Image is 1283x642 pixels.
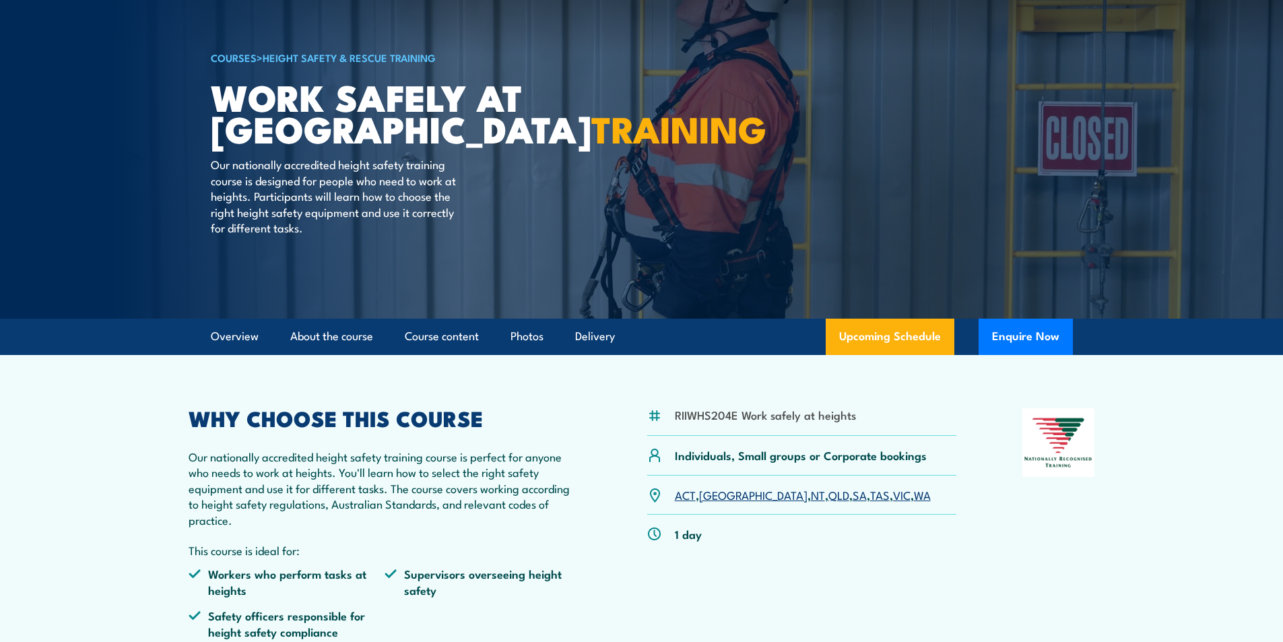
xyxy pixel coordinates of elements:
a: ACT [675,486,696,503]
button: Enquire Now [979,319,1073,355]
a: VIC [893,486,911,503]
h2: WHY CHOOSE THIS COURSE [189,408,582,427]
a: QLD [828,486,849,503]
li: Safety officers responsible for height safety compliance [189,608,385,639]
p: Individuals, Small groups or Corporate bookings [675,447,927,463]
li: Supervisors overseeing height safety [385,566,581,598]
li: RIIWHS204E Work safely at heights [675,407,856,422]
a: WA [914,486,931,503]
a: Course content [405,319,479,354]
p: Our nationally accredited height safety training course is perfect for anyone who needs to work a... [189,449,582,527]
a: SA [853,486,867,503]
a: TAS [870,486,890,503]
strong: TRAINING [591,100,766,156]
a: Height Safety & Rescue Training [263,50,436,65]
a: NT [811,486,825,503]
a: [GEOGRAPHIC_DATA] [699,486,808,503]
p: This course is ideal for: [189,542,582,558]
li: Workers who perform tasks at heights [189,566,385,598]
h6: > [211,49,544,65]
a: Delivery [575,319,615,354]
p: 1 day [675,526,702,542]
a: Upcoming Schedule [826,319,954,355]
a: About the course [290,319,373,354]
p: , , , , , , , [675,487,931,503]
a: Overview [211,319,259,354]
a: COURSES [211,50,257,65]
a: Photos [511,319,544,354]
h1: Work Safely at [GEOGRAPHIC_DATA] [211,81,544,143]
p: Our nationally accredited height safety training course is designed for people who need to work a... [211,156,457,235]
img: Nationally Recognised Training logo. [1022,408,1095,477]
